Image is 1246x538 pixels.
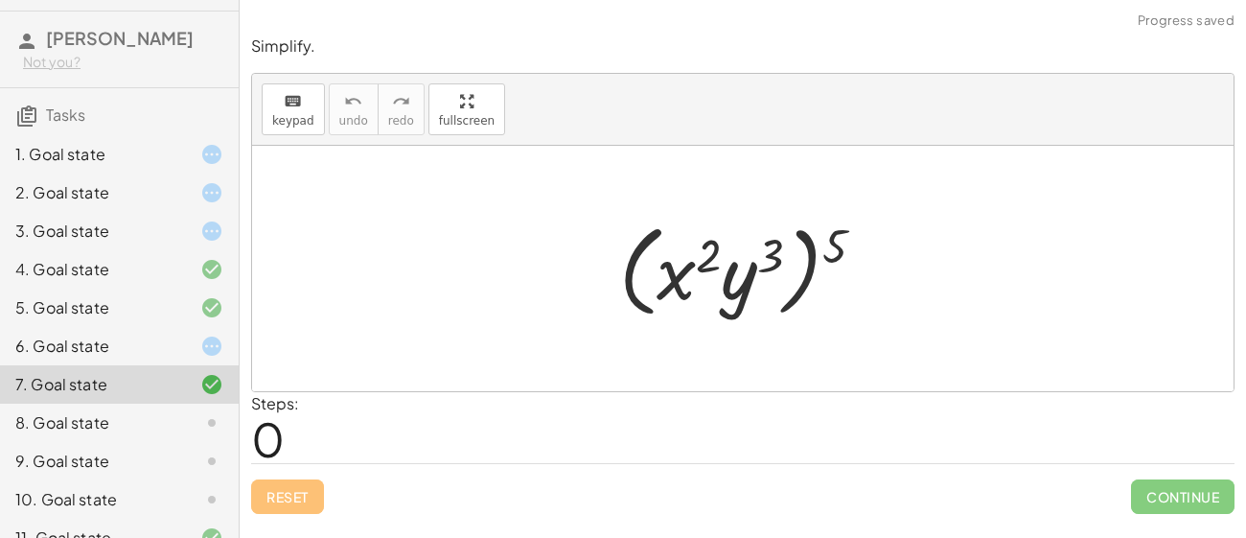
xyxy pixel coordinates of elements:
i: Task not started. [200,488,223,511]
span: fullscreen [439,114,495,128]
i: Task finished and correct. [200,373,223,396]
span: Tasks [46,105,85,125]
div: 1. Goal state [15,143,170,166]
i: redo [392,90,410,113]
div: 5. Goal state [15,296,170,319]
div: 8. Goal state [15,411,170,434]
button: keyboardkeypad [262,83,325,135]
span: keypad [272,114,314,128]
i: undo [344,90,362,113]
div: 4. Goal state [15,258,170,281]
span: Progress saved [1138,12,1234,31]
span: 0 [251,409,285,468]
div: 10. Goal state [15,488,170,511]
i: Task started. [200,335,223,358]
p: Simplify. [251,35,1234,58]
i: Task started. [200,181,223,204]
i: Task finished and correct. [200,258,223,281]
div: Not you? [23,53,223,72]
i: Task started. [200,143,223,166]
span: redo [388,114,414,128]
i: keyboard [284,90,302,113]
div: 7. Goal state [15,373,170,396]
label: Steps: [251,393,299,413]
button: undoundo [329,83,379,135]
i: Task finished and correct. [200,296,223,319]
span: undo [339,114,368,128]
i: Task not started. [200,450,223,473]
button: redoredo [378,83,425,135]
span: [PERSON_NAME] [46,27,194,49]
div: 3. Goal state [15,220,170,243]
button: fullscreen [428,83,505,135]
i: Task not started. [200,411,223,434]
i: Task started. [200,220,223,243]
div: 6. Goal state [15,335,170,358]
div: 2. Goal state [15,181,170,204]
div: 9. Goal state [15,450,170,473]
